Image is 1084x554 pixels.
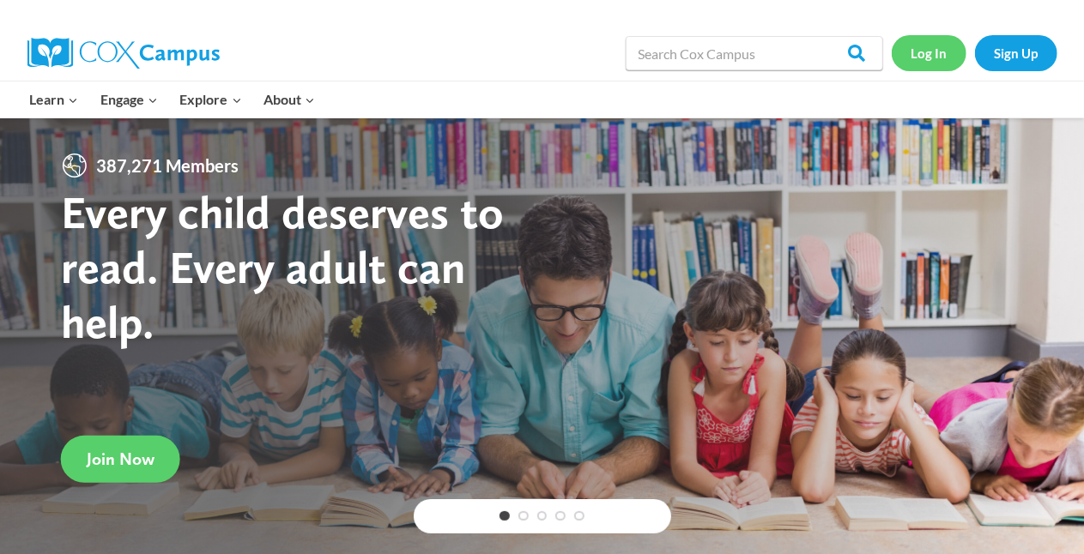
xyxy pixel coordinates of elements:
[19,81,90,117] button: Child menu of Learn
[89,81,169,117] button: Child menu of Engage
[61,436,180,483] a: Join Now
[27,38,220,69] img: Cox Campus
[252,81,326,117] button: Child menu of About
[89,152,246,179] span: 387,271 Members
[537,511,548,521] a: 3
[574,511,584,521] a: 5
[975,35,1057,70] a: Sign Up
[626,36,883,70] input: Search Cox Campus
[19,81,326,117] nav: Primary Navigation
[169,81,253,117] button: Child menu of Explore
[892,35,1057,70] nav: Secondary Navigation
[518,511,529,521] a: 2
[555,511,566,521] a: 4
[61,184,504,348] strong: Every child deserves to read. Every adult can help.
[892,35,966,70] a: Log In
[500,511,510,521] a: 1
[87,449,154,469] span: Join Now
